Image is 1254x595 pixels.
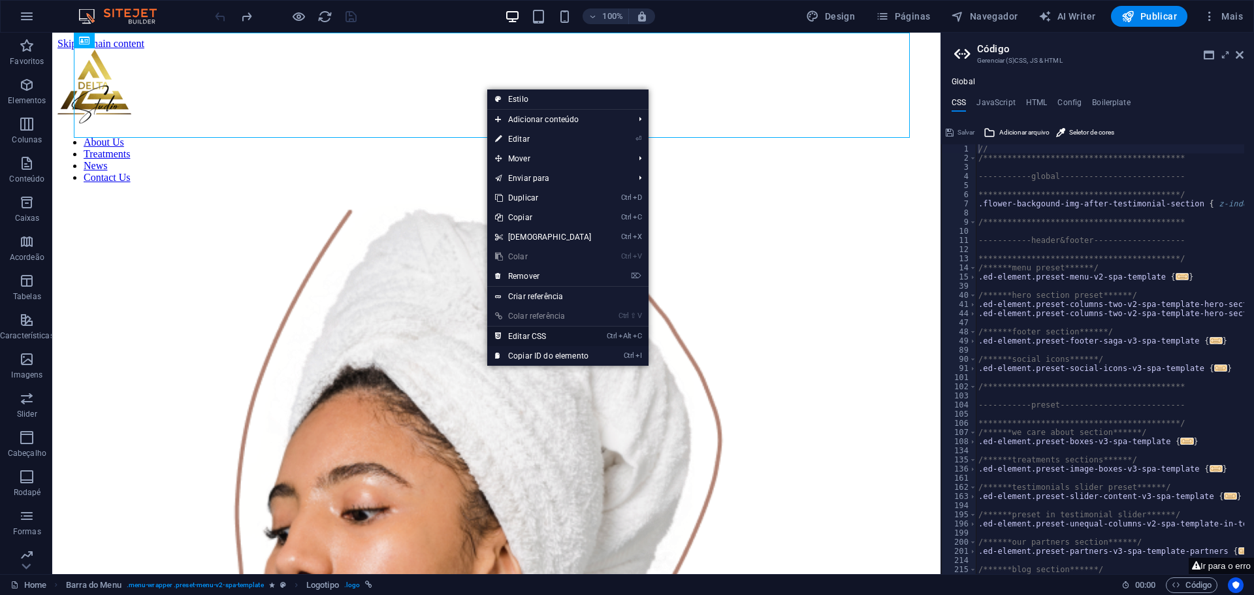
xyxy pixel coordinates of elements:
[942,190,977,199] div: 6
[11,370,42,380] p: Imagens
[637,312,641,320] i: V
[942,556,977,565] div: 214
[942,245,977,254] div: 12
[487,110,629,129] span: Adicionar conteúdo
[942,272,977,281] div: 15
[942,547,977,556] div: 201
[487,266,600,286] a: ⌦Remover
[621,252,632,261] i: Ctrl
[1135,577,1155,593] span: 00 00
[365,581,372,588] i: Este elemento está vinculado
[942,309,977,318] div: 44
[1144,580,1146,590] span: :
[1069,125,1114,140] span: Seletor de cores
[942,208,977,217] div: 8
[1198,6,1248,27] button: Mais
[1210,465,1223,472] span: ...
[280,581,286,588] i: Este elemento é uma predefinição personalizável
[10,252,44,263] p: Acordeão
[239,9,254,24] i: Refazer: Apagar elementos (Ctrl+Y, ⌘+Y)
[15,213,40,223] p: Caixas
[801,6,860,27] button: Design
[1121,10,1177,23] span: Publicar
[1111,6,1187,27] button: Publicar
[942,464,977,474] div: 136
[942,364,977,373] div: 91
[1026,98,1048,112] h4: HTML
[942,300,977,309] div: 41
[487,89,649,109] a: Estilo
[619,332,632,340] i: Alt
[635,135,641,143] i: ⏎
[871,6,935,27] button: Páginas
[630,312,636,320] i: ⇧
[951,10,1018,23] span: Navegador
[13,291,41,302] p: Tabelas
[344,577,360,593] span: . logo
[269,581,275,588] i: O elemento contém uma animação
[1054,125,1116,140] button: Seletor de cores
[487,227,600,247] a: CtrlX[DEMOGRAPHIC_DATA]
[8,448,46,458] p: Cabeçalho
[952,98,966,112] h4: CSS
[1038,10,1095,23] span: AI Writer
[317,8,332,24] button: reload
[9,174,44,184] p: Conteúdo
[942,538,977,547] div: 200
[942,400,977,410] div: 104
[942,455,977,464] div: 135
[238,8,254,24] button: redo
[942,519,977,528] div: 196
[942,263,977,272] div: 14
[13,526,41,537] p: Formas
[487,247,600,266] a: CtrlVColar
[1224,492,1237,500] span: ...
[607,332,617,340] i: Ctrl
[621,213,632,221] i: Ctrl
[10,56,44,67] p: Favoritos
[1057,98,1082,112] h4: Config
[633,213,642,221] i: C
[942,291,977,300] div: 40
[942,410,977,419] div: 105
[942,172,977,181] div: 4
[14,487,41,498] p: Rodapé
[487,327,600,346] a: CtrlAltCEditar CSS
[1214,364,1227,372] span: ...
[1176,273,1189,280] span: ...
[636,10,648,22] i: Ao redimensionar, ajusta automaticamente o nível de zoom para caber no dispositivo escolhido.
[291,8,306,24] button: Clique aqui para sair do modo de visualização e continuar editando
[942,355,977,364] div: 90
[635,351,642,360] i: I
[942,163,977,172] div: 3
[75,8,173,24] img: Editor Logo
[487,169,629,188] a: Enviar para
[10,577,46,593] a: Clique para cancelar a seleção. Clique duas vezes para abrir as Páginas
[487,129,600,149] a: ⏎Editar
[942,346,977,355] div: 89
[942,227,977,236] div: 10
[633,233,642,241] i: X
[942,236,977,245] div: 11
[1181,438,1194,445] span: ...
[977,55,1217,67] h3: Gerenciar (S)CSS, JS & HTML
[1210,337,1223,344] span: ...
[487,208,600,227] a: CtrlCCopiar
[876,10,930,23] span: Páginas
[942,336,977,346] div: 49
[942,391,977,400] div: 103
[5,5,92,16] a: Skip to main content
[66,577,373,593] nav: breadcrumb
[942,419,977,428] div: 106
[12,135,42,145] p: Colunas
[942,446,977,455] div: 134
[942,181,977,190] div: 5
[977,43,1244,55] h2: Código
[942,528,977,538] div: 199
[317,9,332,24] i: Recarregar página
[621,233,632,241] i: Ctrl
[942,254,977,263] div: 13
[619,312,629,320] i: Ctrl
[942,373,977,382] div: 101
[1228,577,1244,593] button: Usercentrics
